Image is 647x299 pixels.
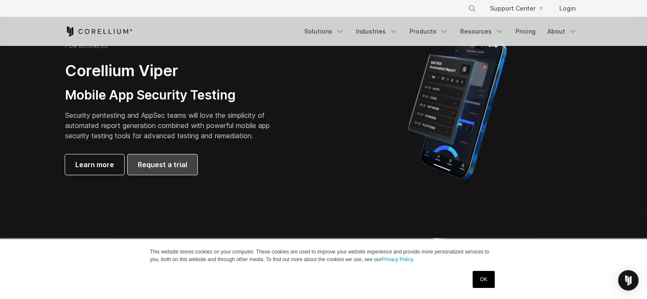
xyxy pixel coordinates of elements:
a: Support Center [483,1,549,16]
a: About [542,24,582,39]
button: Search [465,1,480,16]
p: Security pentesting and AppSec teams will love the simplicity of automated report generation comb... [65,110,283,141]
a: Learn more [65,154,124,175]
a: Solutions [299,24,349,39]
p: This website stores cookies on your computer. These cookies are used to improve your website expe... [150,248,497,263]
a: Privacy Policy. [382,256,414,262]
a: Products [405,24,453,39]
a: Login [553,1,582,16]
div: Open Intercom Messenger [618,270,638,290]
a: Pricing [510,24,541,39]
a: Resources [455,24,509,39]
div: Navigation Menu [458,1,582,16]
a: OK [473,271,494,288]
span: Request a trial [138,159,187,170]
a: Industries [351,24,403,39]
img: Corellium MATRIX automated report on iPhone showing app vulnerability test results across securit... [393,34,521,183]
h2: Corellium Viper [65,61,283,80]
div: Navigation Menu [299,24,582,39]
h3: Mobile App Security Testing [65,87,283,103]
a: Request a trial [128,154,197,175]
span: Learn more [75,159,114,170]
a: Corellium Home [65,26,133,37]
